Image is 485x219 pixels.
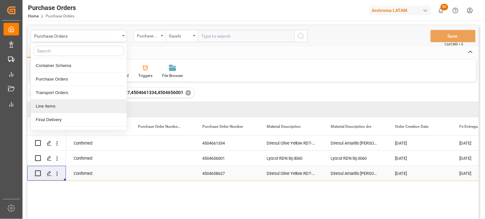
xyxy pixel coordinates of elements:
span: Purchase Order Number (PCL old) [138,124,181,129]
div: Confirmed [66,136,130,150]
div: Press SPACE to select this row. [27,151,66,166]
div: Transport Orders [31,86,127,100]
div: Container Schema [31,59,127,72]
div: ✕ [186,90,191,96]
div: Diresul Amarillo [PERSON_NAME] RDT-Y liq 1100 [323,136,388,150]
span: Material Description drv [331,124,372,129]
div: Diresul Olive Yellow RDT-Y liq 1100 [259,136,323,150]
button: close menu [31,30,127,42]
div: Purchase Orders [34,32,120,40]
div: 4504658627 [195,166,259,181]
div: Lyocol RDN liq 0060 [259,151,323,166]
button: show 92 new notifications [434,3,448,18]
div: Line Items [31,100,127,113]
div: Diresul Olive Yellow RDT-Y liq 1100 [259,166,323,181]
button: Help Center [448,3,463,18]
div: File Browser [162,73,183,79]
span: Ctrl/CMD + S [445,42,463,47]
div: Purchase Orders [28,3,76,13]
div: Press SPACE to select this row. [27,136,66,151]
div: Triggers [138,73,152,79]
button: Save [431,30,476,42]
div: Diresul Amarillo [PERSON_NAME] RDT-Y liq 1100 [323,166,388,181]
div: [DATE] [388,166,452,181]
div: [DATE] [388,136,452,150]
a: Home [28,14,39,18]
input: Type to search [198,30,294,42]
span: 4504658627,4504661334,4504656001 [104,90,183,95]
div: 4504661334 [195,136,259,150]
button: search button [294,30,308,42]
div: [DATE] [388,151,452,166]
span: Material Description [267,124,301,129]
div: 4504656001 [195,151,259,166]
div: Lyocol RDN liq 0060 [323,151,388,166]
div: Home [27,47,49,58]
div: Press SPACE to select this row. [27,166,66,181]
span: Fe Entrega [460,124,478,129]
input: Search [33,46,124,56]
div: Equals [169,32,191,39]
button: Archroma LATAM [370,4,434,16]
button: open menu [166,30,198,42]
div: Final Delivery [31,113,127,127]
span: Order Creation Date [395,124,429,129]
div: Additionals [31,127,127,140]
button: open menu [133,30,166,42]
div: Archroma LATAM [370,6,431,15]
div: Confirmed [66,166,130,181]
div: Confirmed [66,151,130,166]
span: Purchase Order Number [202,124,243,129]
div: Purchase Orders [31,72,127,86]
div: Purchase Order Number [137,32,159,39]
span: 92 [441,4,448,10]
